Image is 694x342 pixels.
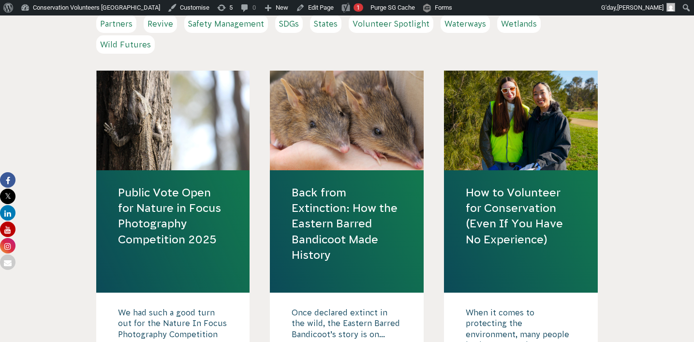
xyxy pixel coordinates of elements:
a: Safety Management [184,15,268,33]
a: States [310,15,341,33]
a: Partners [96,15,136,33]
a: Waterways [441,15,490,33]
a: Back from Extinction: How the Eastern Barred Bandicoot Made History [292,185,402,263]
span: [PERSON_NAME] [617,4,664,11]
a: How to Volunteer for Conservation (Even If You Have No Experience) [466,185,576,247]
a: SDGs [275,15,303,33]
a: Public Vote Open for Nature in Focus Photography Competition 2025 [118,185,228,247]
span: 1 [356,4,360,11]
a: Revive [144,15,177,33]
a: Wild Futures [96,35,155,54]
a: Volunteer Spotlight [349,15,433,33]
a: Wetlands [497,15,541,33]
